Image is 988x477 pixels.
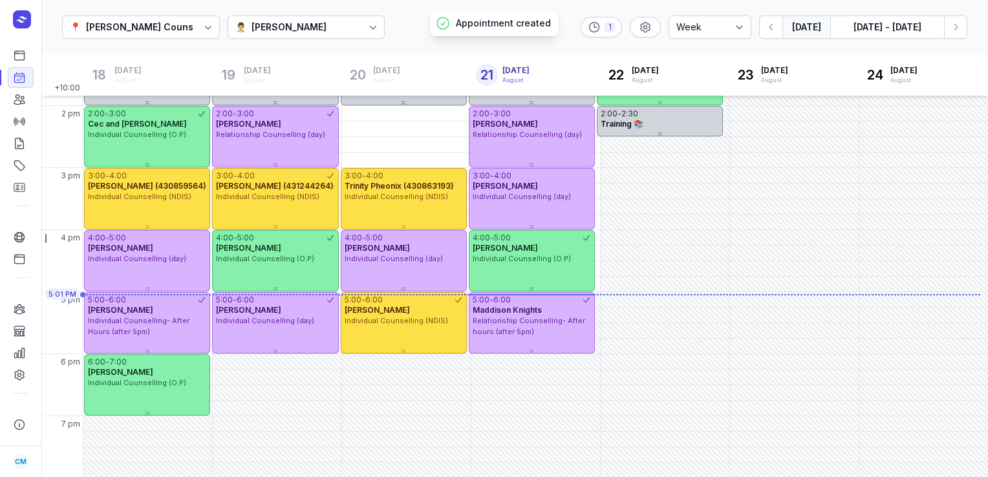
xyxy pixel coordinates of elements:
[88,357,105,367] div: 6:00
[473,243,538,253] span: [PERSON_NAME]
[345,192,448,201] span: Individual Counselling (NDIS)
[109,233,126,243] div: 5:00
[473,254,571,263] span: Individual Counselling (O.P)
[237,171,255,181] div: 4:00
[632,65,659,76] span: [DATE]
[61,171,80,181] span: 3 pm
[105,357,109,367] div: -
[493,295,511,305] div: 6:00
[114,76,142,85] div: August
[761,76,788,85] div: August
[88,109,105,119] div: 2:00
[235,19,246,35] div: 👨‍⚕️
[61,357,80,367] span: 6 pm
[493,109,511,119] div: 3:00
[456,17,551,30] p: Appointment created
[105,233,109,243] div: -
[48,289,76,299] span: 5:01 PM
[15,454,27,469] span: CM
[347,65,368,85] div: 20
[244,76,271,85] div: August
[345,316,448,325] span: Individual Counselling (NDIS)
[114,65,142,76] span: [DATE]
[373,76,400,85] div: August
[489,295,493,305] div: -
[88,254,186,263] span: Individual Counselling (day)
[621,109,638,119] div: 2:30
[494,171,511,181] div: 4:00
[70,19,81,35] div: 📍
[502,76,530,85] div: August
[473,109,489,119] div: 2:00
[86,19,219,35] div: [PERSON_NAME] Counselling
[105,109,109,119] div: -
[61,233,80,243] span: 4 pm
[366,171,383,181] div: 4:00
[494,233,511,243] div: 5:00
[237,233,254,243] div: 5:00
[244,65,271,76] span: [DATE]
[345,233,362,243] div: 4:00
[345,243,410,253] span: [PERSON_NAME]
[502,65,530,76] span: [DATE]
[61,109,80,119] span: 2 pm
[605,22,615,32] div: 1
[490,171,494,181] div: -
[109,171,127,181] div: 4:00
[216,130,325,139] span: Relationship Counselling (day)
[233,171,237,181] div: -
[490,233,494,243] div: -
[345,181,454,191] span: Trinity Pheonix (430863193)
[473,181,538,191] span: [PERSON_NAME]
[617,109,621,119] div: -
[216,254,314,263] span: Individual Counselling (O.P)
[473,119,538,129] span: [PERSON_NAME]
[362,233,366,243] div: -
[88,119,187,129] span: Cec and [PERSON_NAME]
[473,233,490,243] div: 4:00
[109,357,127,367] div: 7:00
[237,295,254,305] div: 6:00
[88,243,153,253] span: [PERSON_NAME]
[366,233,383,243] div: 5:00
[345,295,361,305] div: 5:00
[233,233,237,243] div: -
[473,130,582,139] span: Relationship Counselling (day)
[216,305,281,315] span: [PERSON_NAME]
[233,109,237,119] div: -
[373,65,400,76] span: [DATE]
[216,243,281,253] span: [PERSON_NAME]
[345,305,410,315] span: [PERSON_NAME]
[54,83,83,96] span: +10:00
[761,65,788,76] span: [DATE]
[237,109,254,119] div: 3:00
[477,65,497,85] div: 21
[88,130,186,139] span: Individual Counselling (O.P)
[88,305,153,315] span: [PERSON_NAME]
[865,65,885,85] div: 24
[233,295,237,305] div: -
[489,109,493,119] div: -
[473,192,571,201] span: Individual Counselling (day)
[890,76,918,85] div: August
[473,316,585,336] span: Relationship Counselling- After hours (after 5pm)
[632,76,659,85] div: August
[216,119,281,129] span: [PERSON_NAME]
[365,295,383,305] div: 6:00
[88,192,191,201] span: Individual Counselling (NDIS)
[89,65,109,85] div: 18
[252,19,327,35] div: [PERSON_NAME]
[473,295,489,305] div: 5:00
[105,295,109,305] div: -
[216,316,314,325] span: Individual Counselling (day)
[362,171,366,181] div: -
[735,65,756,85] div: 23
[473,305,542,315] span: Maddison Knights
[601,109,617,119] div: 2:00
[606,65,627,85] div: 22
[109,295,126,305] div: 6:00
[830,16,944,39] button: [DATE] - [DATE]
[88,171,105,181] div: 3:00
[88,378,186,387] span: Individual Counselling (O.P)
[216,171,233,181] div: 3:00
